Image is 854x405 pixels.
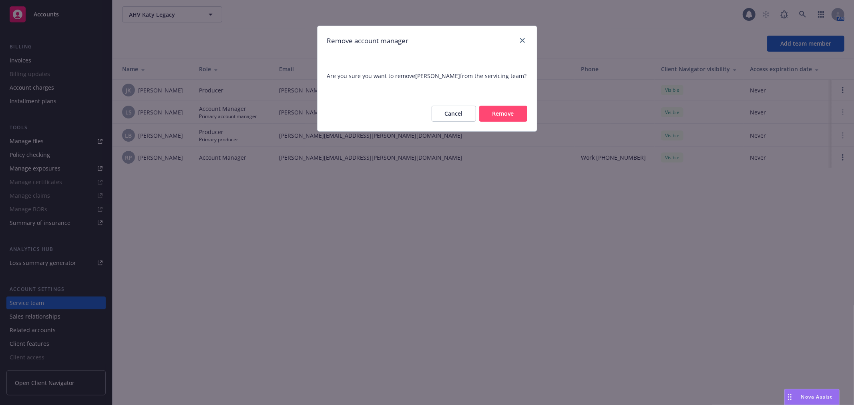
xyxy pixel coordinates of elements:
[785,389,795,405] div: Drag to move
[801,393,833,400] span: Nova Assist
[518,36,527,45] a: close
[479,106,527,122] button: Remove
[327,72,527,80] span: Are you sure you want to remove [PERSON_NAME] from the servicing team?
[784,389,840,405] button: Nova Assist
[327,36,409,46] h1: Remove account manager
[432,106,476,122] button: Cancel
